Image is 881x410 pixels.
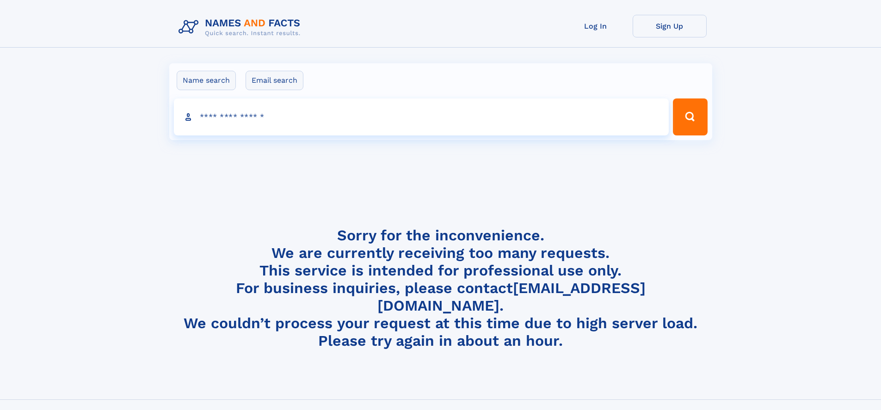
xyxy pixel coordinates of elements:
[673,98,707,135] button: Search Button
[633,15,707,37] a: Sign Up
[559,15,633,37] a: Log In
[246,71,303,90] label: Email search
[377,279,646,314] a: [EMAIL_ADDRESS][DOMAIN_NAME]
[177,71,236,90] label: Name search
[174,98,669,135] input: search input
[175,226,707,350] h4: Sorry for the inconvenience. We are currently receiving too many requests. This service is intend...
[175,15,308,40] img: Logo Names and Facts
